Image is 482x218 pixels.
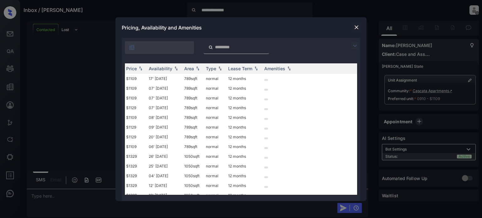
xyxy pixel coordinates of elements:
td: $1329 [124,171,146,181]
td: 12 months [226,113,262,122]
div: Pricing, Availability and Amenities [115,17,367,38]
td: 18' [DATE] [146,190,182,200]
td: normal [203,122,226,132]
td: 04' [DATE] [146,171,182,181]
td: $1129 [124,122,146,132]
td: 1050 sqft [182,152,203,161]
td: 1050 sqft [182,190,203,200]
td: normal [203,83,226,93]
div: Area [184,66,194,71]
td: normal [203,171,226,181]
td: normal [203,93,226,103]
td: 26' [DATE] [146,152,182,161]
td: normal [203,103,226,113]
div: Amenities [264,66,285,71]
td: 06' [DATE] [146,142,182,152]
td: 12 months [226,142,262,152]
img: sorting [286,66,292,71]
td: 789 sqft [182,122,203,132]
td: normal [203,161,226,171]
td: 12 months [226,74,262,83]
img: icon-zuma [208,45,213,50]
td: 789 sqft [182,113,203,122]
div: Price [126,66,137,71]
td: normal [203,152,226,161]
td: 12 months [226,93,262,103]
td: $1109 [124,142,146,152]
img: sorting [217,66,223,71]
img: sorting [253,66,259,71]
td: $1109 [124,74,146,83]
td: 07' [DATE] [146,83,182,93]
div: Type [206,66,216,71]
td: 789 sqft [182,103,203,113]
td: 12 months [226,122,262,132]
td: 12 months [226,171,262,181]
td: 1050 sqft [182,161,203,171]
div: Lease Term [228,66,252,71]
img: sorting [173,66,179,71]
td: $1329 [124,181,146,190]
td: normal [203,113,226,122]
td: 09' [DATE] [146,122,182,132]
td: 789 sqft [182,83,203,93]
td: 12 months [226,132,262,142]
td: normal [203,142,226,152]
td: normal [203,74,226,83]
td: 07' [DATE] [146,103,182,113]
div: Availability [149,66,172,71]
img: close [353,24,360,30]
td: 789 sqft [182,93,203,103]
img: sorting [137,66,144,71]
td: 1050 sqft [182,181,203,190]
td: 12 months [226,161,262,171]
td: 08' [DATE] [146,113,182,122]
td: normal [203,132,226,142]
td: $1129 [124,132,146,142]
td: $1329 [124,190,146,200]
td: $1329 [124,161,146,171]
td: $1109 [124,93,146,103]
td: $1109 [124,83,146,93]
td: $1109 [124,113,146,122]
td: normal [203,181,226,190]
td: $1329 [124,152,146,161]
td: 12 months [226,103,262,113]
td: 12 months [226,190,262,200]
img: icon-zuma [129,44,135,51]
td: 07' [DATE] [146,93,182,103]
td: 12 months [226,152,262,161]
td: 1050 sqft [182,171,203,181]
td: 12 months [226,181,262,190]
td: 12' [DATE] [146,181,182,190]
img: sorting [195,66,201,71]
td: 789 sqft [182,142,203,152]
td: 12 months [226,83,262,93]
td: 17' [DATE] [146,74,182,83]
td: 789 sqft [182,132,203,142]
td: 25' [DATE] [146,161,182,171]
img: icon-zuma [351,42,359,50]
td: $1129 [124,103,146,113]
td: 20' [DATE] [146,132,182,142]
td: 789 sqft [182,74,203,83]
td: normal [203,190,226,200]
